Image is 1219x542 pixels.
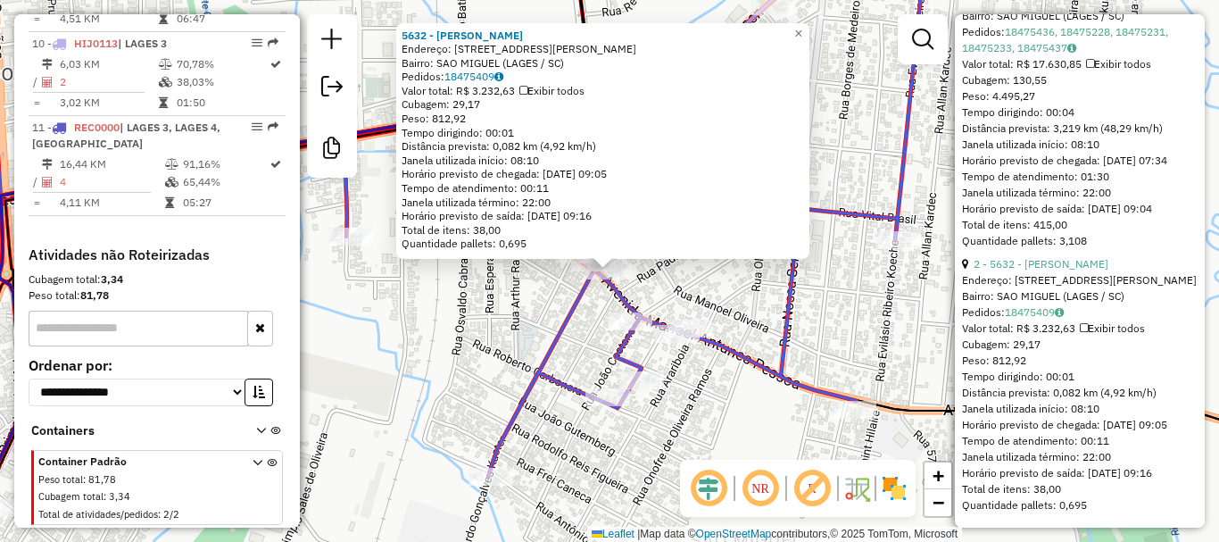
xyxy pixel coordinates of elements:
div: Cubagem: 29,17 [962,337,1198,353]
span: 81,78 [88,473,116,486]
span: − [933,491,944,513]
button: Ordem crescente [245,379,273,406]
span: Exibir todos [1086,57,1151,71]
span: HIJ0113 [74,37,118,50]
i: Rota otimizada [270,159,281,170]
i: Total de Atividades [42,77,53,88]
div: Distância prevista: 3,219 km (48,29 km/h) [962,121,1198,137]
span: Container Padrão [38,454,231,470]
label: Ordenar por: [29,354,286,376]
span: : [83,473,86,486]
span: REC0000 [74,121,120,134]
a: Exportar sessão [314,69,350,109]
i: % de utilização da cubagem [159,77,172,88]
div: Total de itens: 415,00 [962,217,1198,233]
div: Bairro: SAO MIGUEL (LAGES / SC) [962,288,1198,304]
i: Observações [1067,43,1076,54]
a: Zoom in [925,463,951,489]
div: Pedidos: [962,24,1198,56]
div: Bairro: SAO MIGUEL (LAGES / SC) [962,8,1198,24]
div: Horário previsto de saída: [DATE] 09:16 [962,465,1198,481]
div: Tempo dirigindo: 00:04 [962,104,1198,121]
img: Exibir/Ocultar setores [880,474,908,503]
div: Valor total: R$ 17.630,85 [962,56,1198,72]
td: = [32,94,41,112]
div: Peso total: [29,288,286,304]
a: 18475409 [444,70,503,83]
div: Peso: 812,92 [962,353,1198,369]
a: Exibir filtros [905,21,941,57]
span: 2/2 [163,508,179,521]
div: Tempo de atendimento: 00:11 [402,29,804,252]
td: 4,11 KM [59,194,164,212]
i: % de utilização do peso [159,59,172,70]
td: 16,44 KM [59,155,164,173]
a: Nova sessão e pesquisa [314,21,350,62]
a: 18475436, 18475228, 18475231, 18475233, 18475437 [962,25,1168,54]
em: Rota exportada [268,121,278,132]
span: : [104,490,106,503]
span: Cubagem total [38,490,104,503]
div: Cubagem: 130,55 [962,72,1198,88]
div: Map data © contributors,© 2025 TomTom, Microsoft [587,527,962,542]
td: 38,03% [176,73,269,91]
a: Close popup [788,23,809,45]
span: Peso total [38,473,83,486]
td: / [32,173,41,191]
td: 05:27 [182,194,269,212]
a: 5632 - [PERSON_NAME] [402,29,523,42]
td: = [32,194,41,212]
div: Janela utilizada início: 08:10 [962,137,1198,153]
td: = [32,10,41,28]
span: Ocultar deslocamento [687,467,730,510]
span: 11 - [32,121,220,150]
div: Horário previsto de saída: [DATE] 09:16 [402,209,804,223]
div: Valor total: R$ 3.232,63 [962,321,1198,337]
i: Total de Atividades [42,177,53,188]
em: Rota exportada [268,38,278,48]
div: Quantidade pallets: 3,108 [962,233,1198,249]
td: 2 [59,73,158,91]
div: Peso: 812,92 [402,112,804,126]
span: | [637,528,640,540]
i: % de utilização da cubagem [165,177,178,188]
div: Cubagem total: [29,271,286,288]
i: Distância Total [42,59,53,70]
td: 3,02 KM [59,94,158,112]
div: Janela utilizada término: 22:00 [962,185,1198,201]
div: Pedidos: [962,304,1198,321]
div: Tempo dirigindo: 00:01 [402,126,804,140]
a: OpenStreetMap [696,528,772,540]
td: 4 [59,173,164,191]
span: | LAGES 3 [118,37,167,50]
div: Janela utilizada término: 22:00 [962,449,1198,465]
span: Total de atividades/pedidos [38,508,158,521]
em: Opções [252,121,262,132]
i: Tempo total em rota [165,197,174,208]
img: Fluxo de ruas [842,474,871,503]
div: Bairro: SAO MIGUEL (LAGES / SC) [402,56,804,71]
div: Horário previsto de saída: [DATE] 09:04 [962,201,1198,217]
div: Horário previsto de chegada: [DATE] 07:34 [962,153,1198,169]
td: 70,78% [176,55,269,73]
div: Horário previsto de chegada: [DATE] 09:05 [402,167,804,181]
div: Distância prevista: 0,082 km (4,92 km/h) [402,139,804,154]
span: 10 - [32,37,167,50]
i: Rota otimizada [270,59,281,70]
span: Ocultar NR [739,467,782,510]
i: Observações [494,71,503,82]
td: 91,16% [182,155,269,173]
div: Janela utilizada término: 22:00 [402,196,804,210]
span: Exibir todos [519,84,585,97]
span: × [794,26,802,41]
i: Tempo total em rota [159,13,168,24]
div: Janela utilizada início: 08:10 [402,154,804,168]
div: Janela utilizada início: 08:10 [962,401,1198,417]
td: 01:50 [176,94,269,112]
div: Endereço: [STREET_ADDRESS][PERSON_NAME] [962,272,1198,288]
div: Horário previsto de chegada: [DATE] 09:05 [962,417,1198,433]
td: 6,03 KM [59,55,158,73]
strong: 81,78 [80,288,109,302]
div: Valor total: R$ 3.232,63 [402,84,804,98]
div: Tempo de atendimento: 00:11 [962,256,1198,513]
